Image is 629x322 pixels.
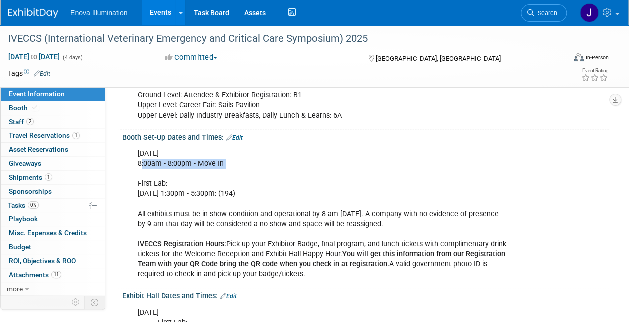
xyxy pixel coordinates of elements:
[9,118,34,126] span: Staff
[9,243,31,251] span: Budget
[226,134,243,141] a: Edit
[9,271,61,279] span: Attachments
[8,201,39,209] span: Tasks
[1,101,105,115] a: Booth
[1,157,105,170] a: Giveaways
[1,185,105,198] a: Sponsorships
[1,87,105,101] a: Event Information
[1,171,105,184] a: Shipments1
[138,250,505,268] b: You will get this information from our Registration Team with your QR Code bring the QR code when...
[8,52,60,61] span: [DATE] [DATE]
[9,229,87,237] span: Misc. Expenses & Credits
[9,257,76,265] span: ROI, Objectives & ROO
[5,30,557,48] div: IVECCS (International Veterinary Emergency and Critical Care Symposium) 2025
[34,70,50,77] a: Edit
[1,115,105,129] a: Staff2
[9,159,41,167] span: Giveaways
[7,285,23,293] span: more
[1,199,105,212] a: Tasks0%
[131,75,512,125] div: Ground Level: Main Exhibit Hall for IVECCS 2025: B2 Ground Level: Attendee & Exhibitor Registrati...
[574,53,584,61] img: Format-Inperson.png
[9,131,80,139] span: Travel Reservations
[70,9,127,17] span: Enova Illumination
[26,118,34,125] span: 2
[131,144,512,284] div: [DATE] 8:00am - 8:00pm - Move In First Lab: [DATE] 1:30pm - 5:30pm: (194) All exhibits must be in...
[62,54,83,61] span: (4 days)
[32,105,37,110] i: Booth reservation complete
[1,226,105,240] a: Misc. Expenses & Credits
[138,240,226,248] b: IVECCS Registration Hours:
[9,90,65,98] span: Event Information
[1,212,105,226] a: Playbook
[9,187,52,195] span: Sponsorships
[9,104,39,112] span: Booth
[51,271,61,278] span: 11
[29,53,39,61] span: to
[9,215,38,223] span: Playbook
[1,282,105,296] a: more
[8,68,50,78] td: Tags
[376,55,501,62] span: [GEOGRAPHIC_DATA], [GEOGRAPHIC_DATA]
[1,143,105,156] a: Asset Reservations
[122,288,609,301] div: Exhibit Hall Dates and Times:
[521,52,609,67] div: Event Format
[85,296,105,309] td: Toggle Event Tabs
[1,240,105,254] a: Budget
[1,254,105,268] a: ROI, Objectives & ROO
[1,129,105,142] a: Travel Reservations1
[9,173,52,181] span: Shipments
[1,268,105,282] a: Attachments11
[534,9,557,17] span: Search
[521,4,567,22] a: Search
[581,68,608,73] div: Event Rating
[9,145,68,153] span: Asset Reservations
[67,296,85,309] td: Personalize Event Tab Strip
[220,293,237,300] a: Edit
[580,3,599,22] img: JeffD Dyll
[28,201,39,209] span: 0%
[162,52,221,63] button: Committed
[8,8,58,18] img: ExhibitDay
[122,130,609,143] div: Booth Set-Up Dates and Times:
[72,132,80,139] span: 1
[45,173,52,181] span: 1
[585,54,609,61] div: In-Person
